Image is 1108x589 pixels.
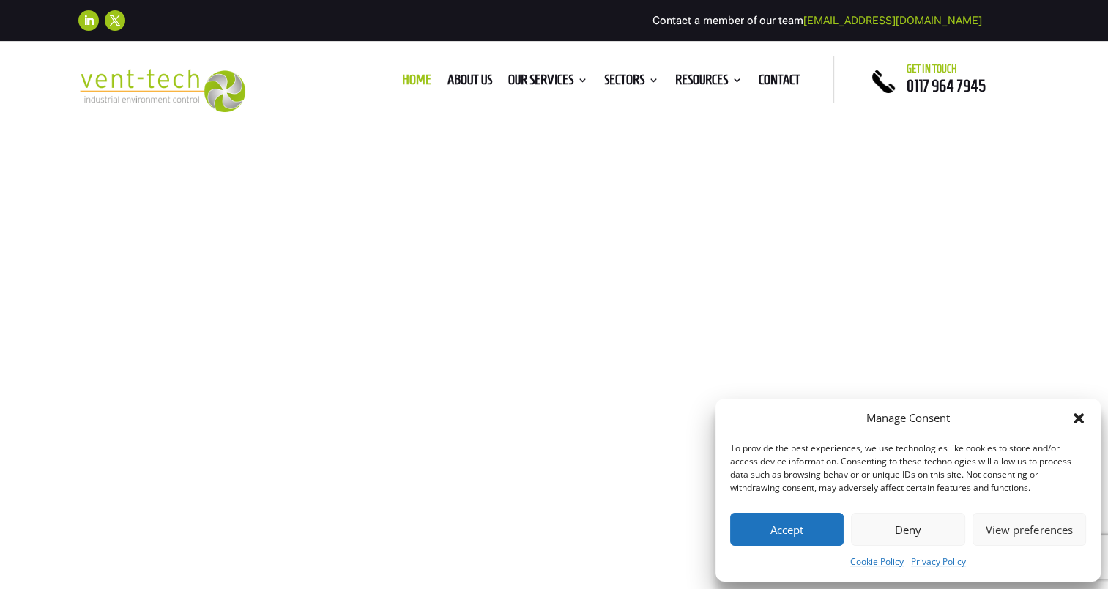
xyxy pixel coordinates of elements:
div: To provide the best experiences, we use technologies like cookies to store and/or access device i... [730,442,1085,494]
a: About us [447,75,492,91]
a: Resources [675,75,743,91]
button: Accept [730,513,844,546]
div: Manage Consent [866,410,950,427]
a: Contact [759,75,800,91]
a: Privacy Policy [911,553,966,571]
a: Follow on X [105,10,125,31]
button: View preferences [973,513,1086,546]
img: 2023-09-27T08_35_16.549ZVENT-TECH---Clear-background [78,69,246,112]
a: Sectors [604,75,659,91]
span: Contact a member of our team [652,14,982,27]
span: Get in touch [907,63,957,75]
a: Home [402,75,431,91]
div: Close dialog [1071,411,1086,426]
a: Our Services [508,75,588,91]
a: Cookie Policy [850,553,904,571]
button: Deny [851,513,964,546]
a: 0117 964 7945 [907,77,986,95]
a: Follow on LinkedIn [78,10,99,31]
a: [EMAIL_ADDRESS][DOMAIN_NAME] [803,14,982,27]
